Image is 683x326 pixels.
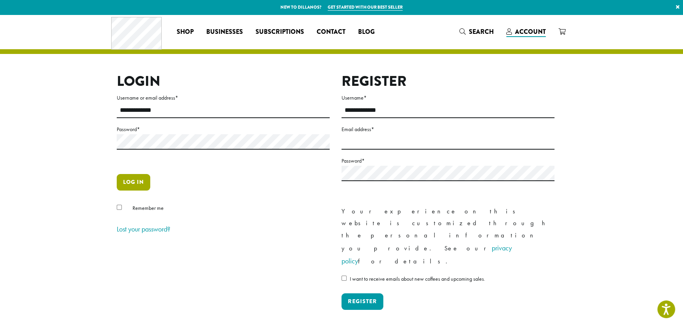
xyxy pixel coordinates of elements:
span: I want to receive emails about new coffees and upcoming sales. [350,275,485,282]
p: Your experience on this website is customized through the personal information you provide. See o... [341,206,554,268]
span: Remember me [132,204,164,211]
a: Search [453,25,500,38]
h2: Register [341,73,554,90]
a: Lost your password? [117,224,170,233]
label: Password [117,124,330,134]
a: Shop [170,26,200,38]
span: Businesses [206,27,243,37]
span: Contact [316,27,345,37]
button: Register [341,293,383,310]
span: Subscriptions [255,27,304,37]
span: Account [515,27,546,36]
a: Get started with our best seller [328,4,403,11]
h2: Login [117,73,330,90]
span: Shop [176,27,193,37]
label: Username or email address [117,93,330,103]
label: Email address [341,124,554,134]
button: Log in [117,174,150,191]
label: Username [341,93,554,103]
input: I want to receive emails about new coffees and upcoming sales. [341,276,347,281]
span: Blog [358,27,374,37]
label: Password [341,156,554,166]
span: Search [469,27,494,36]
